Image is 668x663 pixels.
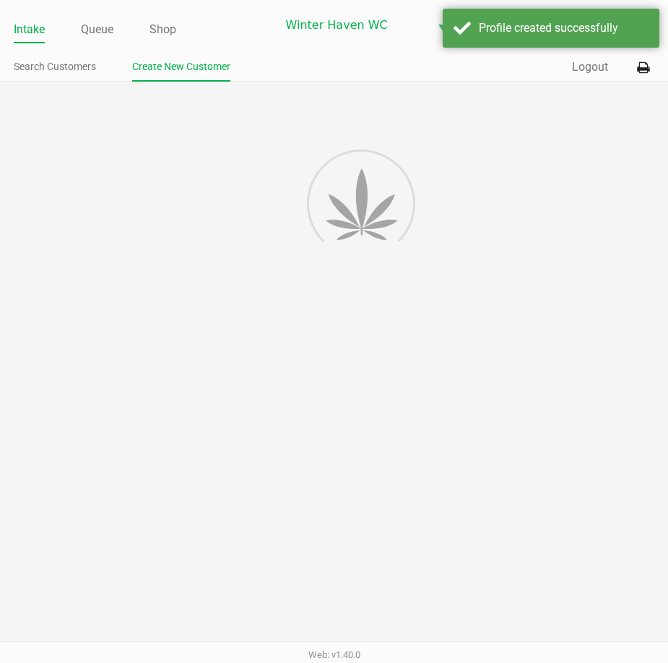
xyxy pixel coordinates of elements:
[479,19,649,37] div: Profile created successfully
[572,58,608,76] button: Logout
[308,649,360,660] span: Web: v1.40.0
[14,19,45,40] a: Intake
[81,19,113,40] a: Queue
[429,8,456,42] button: Select
[286,17,420,34] span: Winter Haven WC
[149,19,176,40] a: Shop
[14,58,96,76] a: Search Customers
[132,58,230,76] a: Create New Customer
